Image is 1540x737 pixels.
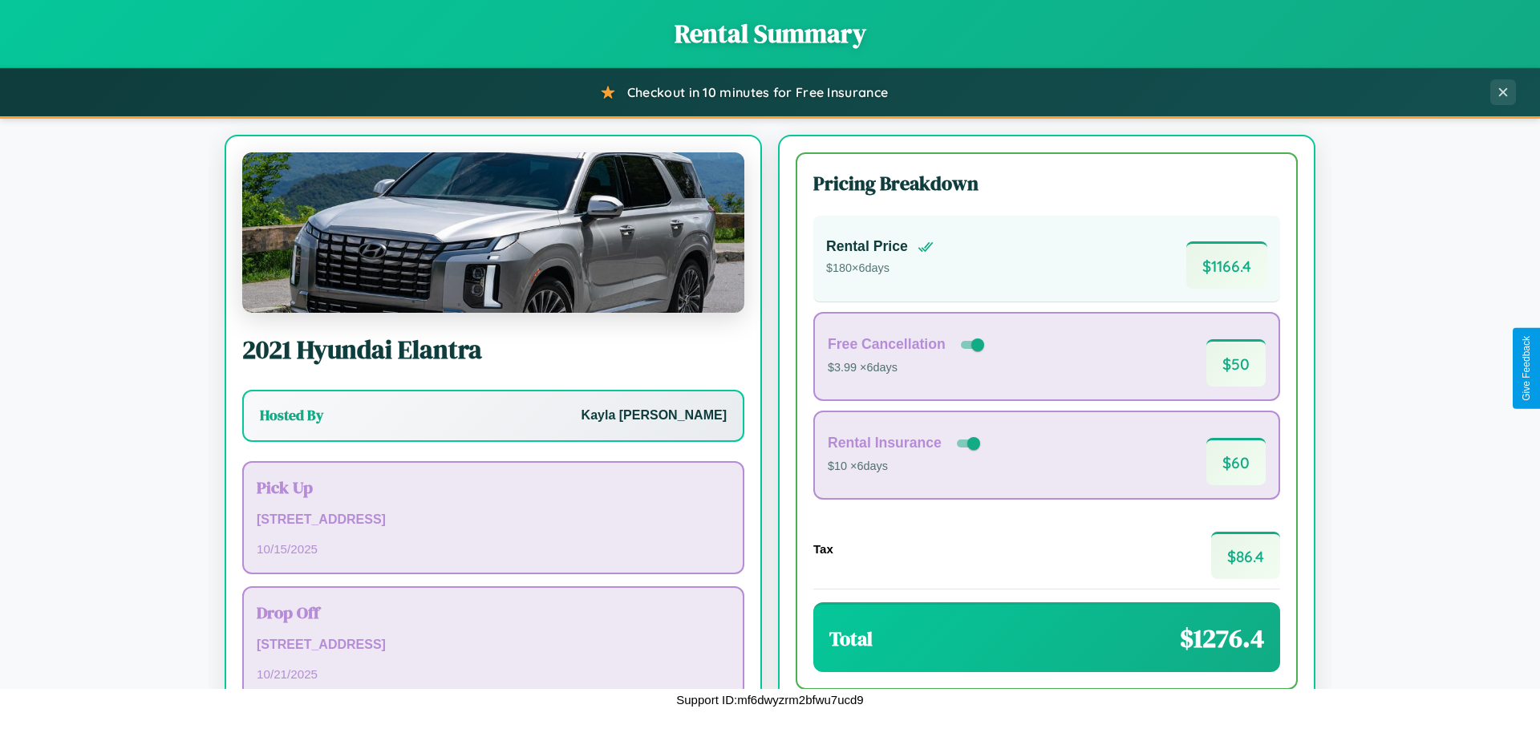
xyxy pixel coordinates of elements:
[1206,438,1266,485] span: $ 60
[16,16,1524,51] h1: Rental Summary
[257,601,730,624] h3: Drop Off
[826,238,908,255] h4: Rental Price
[813,170,1280,196] h3: Pricing Breakdown
[676,689,863,711] p: Support ID: mf6dwyzrm2bfwu7ucd9
[828,336,946,353] h4: Free Cancellation
[257,508,730,532] p: [STREET_ADDRESS]
[828,358,987,379] p: $3.99 × 6 days
[1186,241,1267,289] span: $ 1166.4
[257,476,730,499] h3: Pick Up
[257,538,730,560] p: 10 / 15 / 2025
[260,406,323,425] h3: Hosted By
[1180,621,1264,656] span: $ 1276.4
[242,332,744,367] h2: 2021 Hyundai Elantra
[828,435,942,452] h4: Rental Insurance
[826,258,934,279] p: $ 180 × 6 days
[1206,339,1266,387] span: $ 50
[828,456,983,477] p: $10 × 6 days
[257,663,730,685] p: 10 / 21 / 2025
[1521,336,1532,401] div: Give Feedback
[627,84,888,100] span: Checkout in 10 minutes for Free Insurance
[829,626,873,652] h3: Total
[582,404,727,427] p: Kayla [PERSON_NAME]
[1211,532,1280,579] span: $ 86.4
[813,542,833,556] h4: Tax
[242,152,744,313] img: Hyundai Elantra
[257,634,730,657] p: [STREET_ADDRESS]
